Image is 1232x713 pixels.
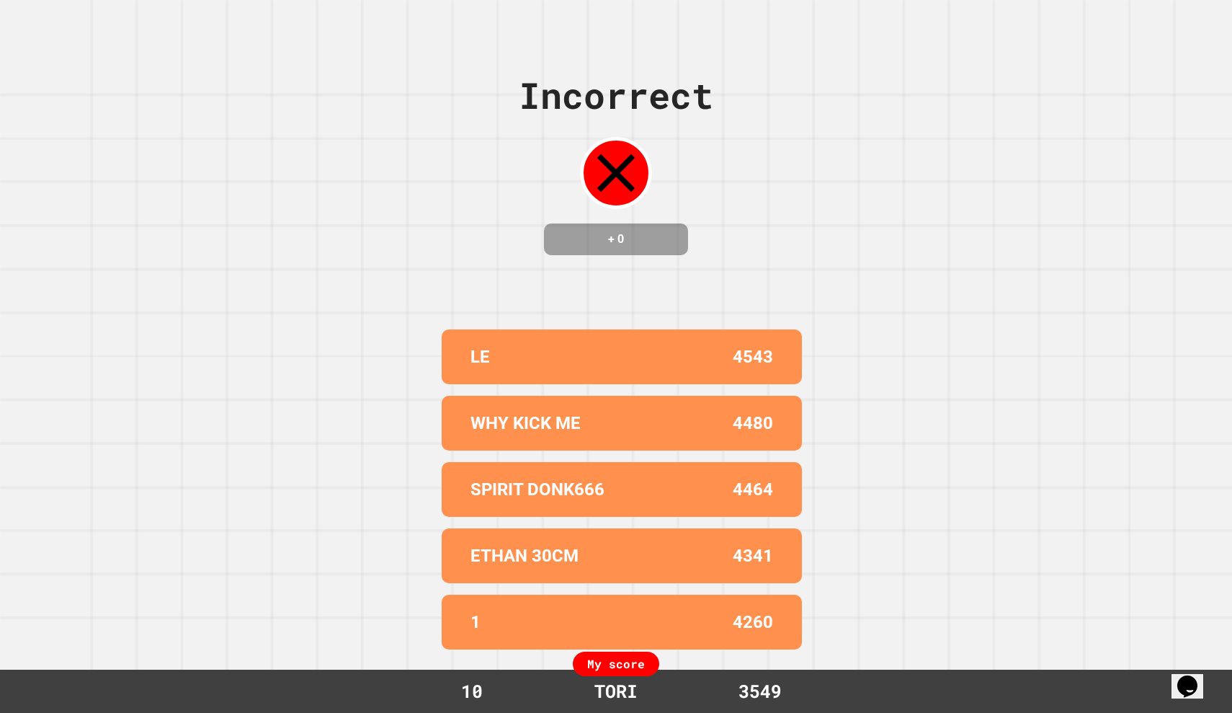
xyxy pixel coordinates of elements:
[580,678,652,705] div: TORI
[733,410,773,436] p: 4480
[573,652,659,676] div: My score
[733,609,773,635] p: 4260
[1171,655,1218,699] iframe: chat widget
[470,410,581,436] p: WHY KICK ME
[733,477,773,502] p: 4464
[470,609,481,635] p: 1
[733,543,773,569] p: 4341
[470,344,490,370] p: LE
[733,344,773,370] p: 4543
[706,678,814,705] div: 3549
[470,477,604,502] p: SPIRIT DONK666
[470,543,579,569] p: ETHAN 30CM
[418,678,526,705] div: 10
[519,68,713,123] div: Incorrect
[558,231,674,248] h4: + 0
